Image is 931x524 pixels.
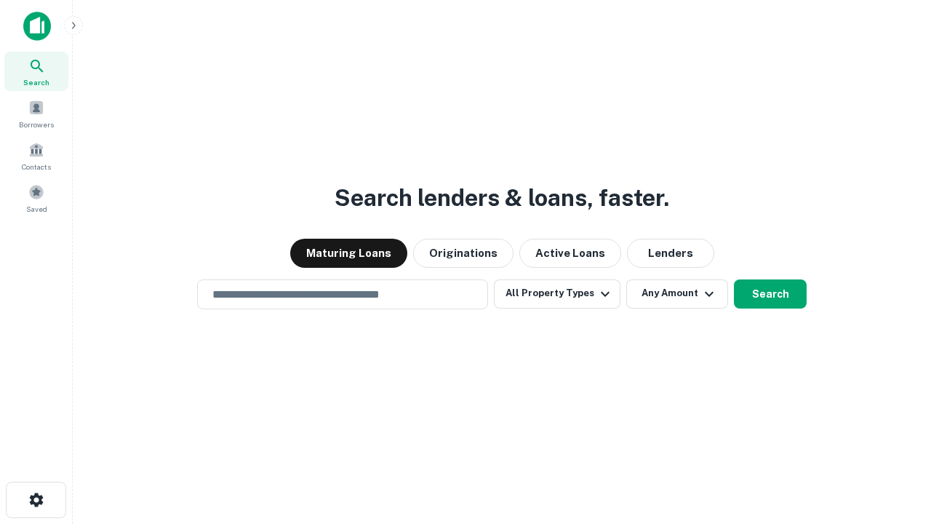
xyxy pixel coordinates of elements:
[413,239,514,268] button: Originations
[290,239,407,268] button: Maturing Loans
[26,203,47,215] span: Saved
[519,239,621,268] button: Active Loans
[494,279,620,309] button: All Property Types
[335,180,669,215] h3: Search lenders & loans, faster.
[734,279,807,309] button: Search
[4,94,68,133] a: Borrowers
[4,178,68,218] a: Saved
[4,136,68,175] a: Contacts
[858,361,931,431] iframe: Chat Widget
[627,239,714,268] button: Lenders
[19,119,54,130] span: Borrowers
[23,12,51,41] img: capitalize-icon.png
[22,161,51,172] span: Contacts
[23,76,49,88] span: Search
[626,279,728,309] button: Any Amount
[4,52,68,91] a: Search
